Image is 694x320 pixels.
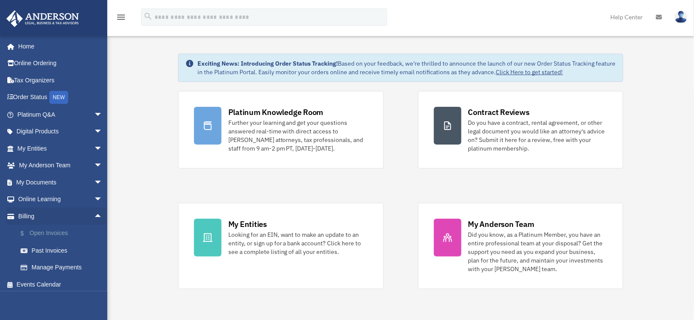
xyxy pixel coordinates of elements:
[12,225,115,242] a: $Open Invoices
[4,10,82,27] img: Anderson Advisors Platinum Portal
[228,118,368,153] div: Further your learning and get your questions answered real-time with direct access to [PERSON_NAM...
[116,12,126,22] i: menu
[6,55,115,72] a: Online Ordering
[197,59,616,76] div: Based on your feedback, we're thrilled to announce the launch of our new Order Status Tracking fe...
[6,89,115,106] a: Order StatusNEW
[418,203,624,289] a: My Anderson Team Did you know, as a Platinum Member, you have an entire professional team at your...
[94,157,111,175] span: arrow_drop_down
[228,219,267,229] div: My Entities
[468,230,608,273] div: Did you know, as a Platinum Member, you have an entire professional team at your disposal? Get th...
[468,219,534,229] div: My Anderson Team
[94,191,111,208] span: arrow_drop_down
[675,11,688,23] img: User Pic
[6,174,115,191] a: My Documentsarrow_drop_down
[12,242,115,259] a: Past Invoices
[94,174,111,191] span: arrow_drop_down
[178,203,384,289] a: My Entities Looking for an EIN, want to make an update to an entity, or sign up for a bank accoun...
[178,91,384,169] a: Platinum Knowledge Room Further your learning and get your questions answered real-time with dire...
[94,140,111,157] span: arrow_drop_down
[496,68,563,76] a: Click Here to get started!
[94,106,111,124] span: arrow_drop_down
[6,208,115,225] a: Billingarrow_drop_up
[25,228,30,239] span: $
[116,15,126,22] a: menu
[94,208,111,225] span: arrow_drop_up
[197,60,338,67] strong: Exciting News: Introducing Order Status Tracking!
[418,91,624,169] a: Contract Reviews Do you have a contract, rental agreement, or other legal document you would like...
[6,140,115,157] a: My Entitiesarrow_drop_down
[143,12,153,21] i: search
[6,157,115,174] a: My Anderson Teamarrow_drop_down
[6,38,111,55] a: Home
[6,106,115,123] a: Platinum Q&Aarrow_drop_down
[94,123,111,141] span: arrow_drop_down
[6,191,115,208] a: Online Learningarrow_drop_down
[468,118,608,153] div: Do you have a contract, rental agreement, or other legal document you would like an attorney's ad...
[49,91,68,104] div: NEW
[6,123,115,140] a: Digital Productsarrow_drop_down
[228,230,368,256] div: Looking for an EIN, want to make an update to an entity, or sign up for a bank account? Click her...
[6,72,115,89] a: Tax Organizers
[12,259,115,276] a: Manage Payments
[228,107,324,118] div: Platinum Knowledge Room
[468,107,530,118] div: Contract Reviews
[6,276,115,293] a: Events Calendar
